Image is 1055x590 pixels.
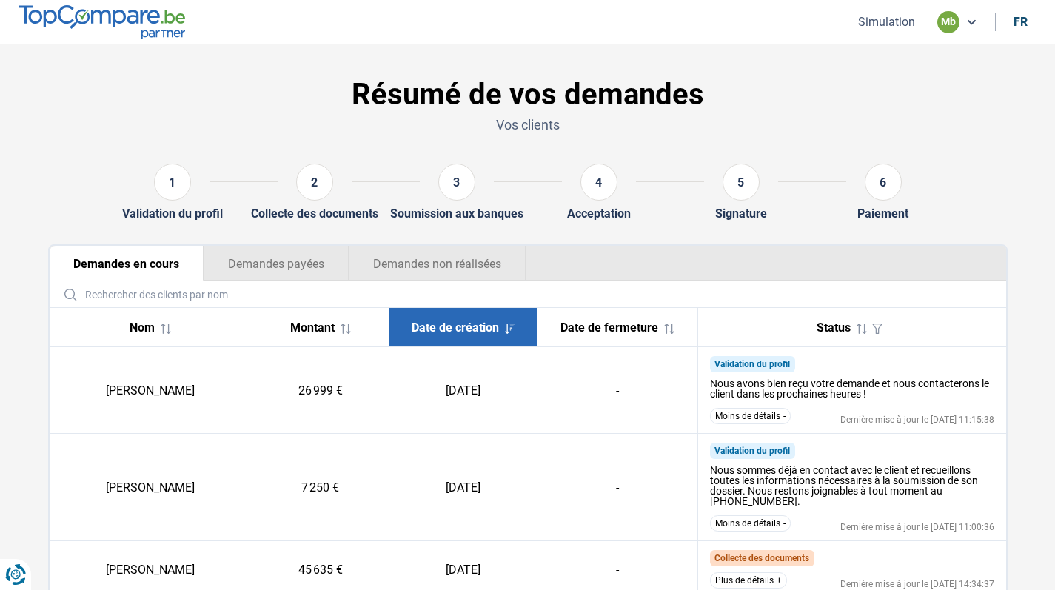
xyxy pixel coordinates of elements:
[710,378,994,399] div: Nous avons bien reçu votre demande et nous contacterons le client dans les prochaines heures !
[857,207,908,221] div: Paiement
[50,347,252,434] td: [PERSON_NAME]
[50,246,204,281] button: Demandes en cours
[710,465,994,506] div: Nous sommes déjà en contact avec le client et recueillons toutes les informations nécessaires à l...
[723,164,760,201] div: 5
[714,553,809,563] span: Collecte des documents
[389,434,537,541] td: [DATE]
[854,14,920,30] button: Simulation
[537,347,698,434] td: -
[252,434,389,541] td: 7 250 €
[817,321,851,335] span: Status
[56,281,1000,307] input: Rechercher des clients par nom
[840,415,994,424] div: Dernière mise à jour le [DATE] 11:15:38
[840,523,994,532] div: Dernière mise à jour le [DATE] 11:00:36
[130,321,155,335] span: Nom
[1014,15,1028,29] div: fr
[937,11,959,33] div: mb
[412,321,499,335] span: Date de création
[710,572,787,589] button: Plus de détails
[48,115,1008,134] p: Vos clients
[252,347,389,434] td: 26 999 €
[715,207,767,221] div: Signature
[290,321,335,335] span: Montant
[19,5,185,38] img: TopCompare.be
[251,207,378,221] div: Collecte des documents
[714,359,790,369] span: Validation du profil
[580,164,617,201] div: 4
[349,246,526,281] button: Demandes non réalisées
[865,164,902,201] div: 6
[389,347,537,434] td: [DATE]
[390,207,523,221] div: Soumission aux banques
[296,164,333,201] div: 2
[710,515,791,532] button: Moins de détails
[567,207,631,221] div: Acceptation
[537,434,698,541] td: -
[710,408,791,424] button: Moins de détails
[714,446,790,456] span: Validation du profil
[560,321,658,335] span: Date de fermeture
[48,77,1008,113] h1: Résumé de vos demandes
[840,580,994,589] div: Dernière mise à jour le [DATE] 14:34:37
[204,246,349,281] button: Demandes payées
[438,164,475,201] div: 3
[50,434,252,541] td: [PERSON_NAME]
[122,207,223,221] div: Validation du profil
[154,164,191,201] div: 1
